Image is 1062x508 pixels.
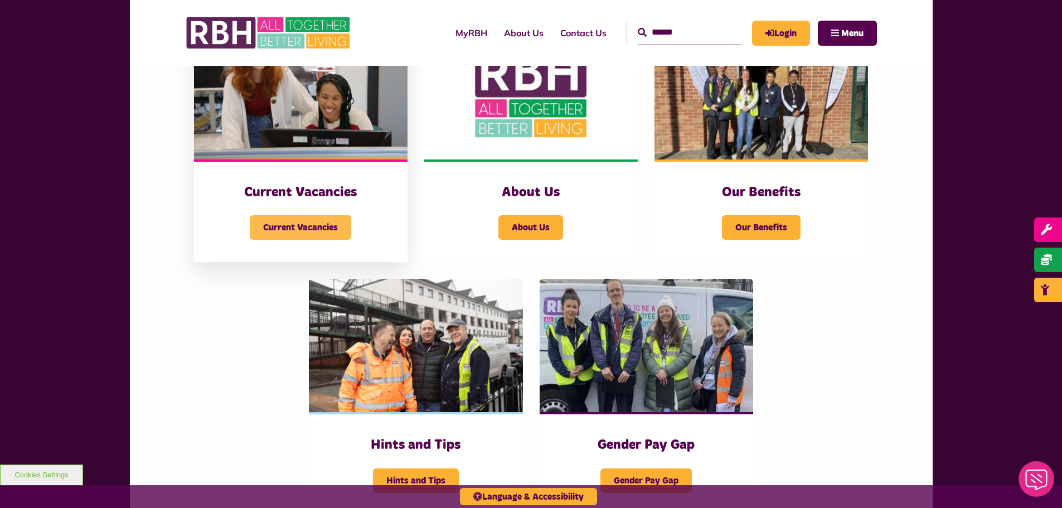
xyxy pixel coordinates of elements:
[309,279,522,413] img: SAZMEDIA RBH 21FEB24 46
[841,29,864,38] span: Menu
[654,26,868,262] a: Our Benefits Our Benefits
[562,437,731,454] h3: Gender Pay Gap
[447,184,615,201] h3: About Us
[460,488,597,505] button: Language & Accessibility
[216,184,385,201] h3: Current Vacancies
[752,21,810,46] a: MyRBH
[552,18,615,48] a: Contact Us
[540,279,753,413] img: 391760240 1590016381793435 2179504426197536539 N
[638,21,741,45] input: Search
[250,215,351,240] span: Current Vacancies
[722,215,801,240] span: Our Benefits
[373,468,459,493] span: Hints and Tips
[818,21,877,46] button: Navigation
[424,26,638,159] img: RBH Logo Social Media 480X360 (1)
[424,26,638,262] a: About Us About Us
[186,11,353,55] img: RBH
[194,26,408,159] img: IMG 1470
[1012,458,1062,508] iframe: Netcall Web Assistant for live chat
[496,18,552,48] a: About Us
[331,437,500,454] h3: Hints and Tips
[194,26,408,262] a: Current Vacancies Current Vacancies
[600,468,692,493] span: Gender Pay Gap
[677,184,846,201] h3: Our Benefits
[654,26,868,159] img: Dropinfreehold2
[498,215,563,240] span: About Us
[447,18,496,48] a: MyRBH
